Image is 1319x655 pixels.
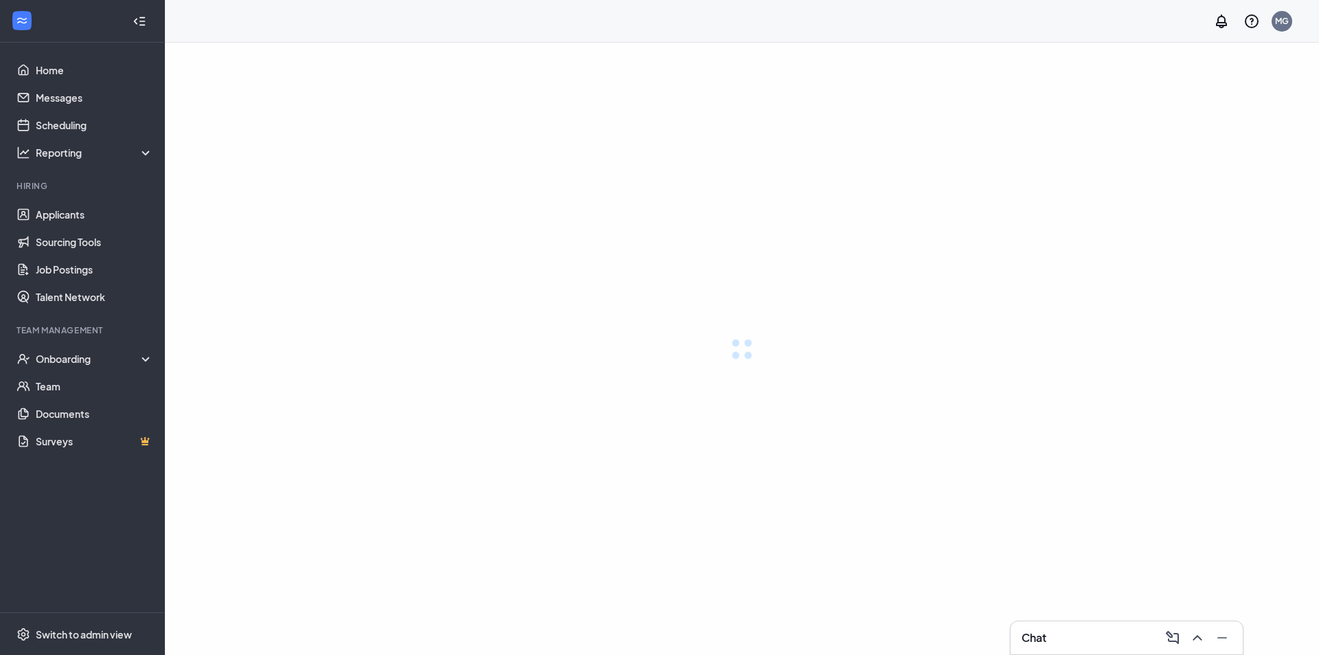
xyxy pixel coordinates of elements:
div: Reporting [36,146,154,159]
a: Scheduling [36,111,153,139]
a: Talent Network [36,283,153,311]
div: MG [1275,15,1289,27]
a: Messages [36,84,153,111]
svg: Analysis [16,146,30,159]
a: Team [36,373,153,400]
button: ComposeMessage [1160,627,1182,649]
svg: WorkstreamLogo [15,14,29,27]
svg: Minimize [1214,630,1230,646]
svg: Settings [16,628,30,641]
div: Hiring [16,180,150,192]
button: Minimize [1210,627,1232,649]
svg: ComposeMessage [1164,630,1181,646]
svg: Collapse [133,14,146,28]
a: Applicants [36,201,153,228]
h3: Chat [1022,630,1046,645]
div: Switch to admin view [36,628,132,641]
svg: Notifications [1213,13,1230,30]
svg: ChevronUp [1189,630,1206,646]
a: SurveysCrown [36,428,153,455]
a: Job Postings [36,256,153,283]
button: ChevronUp [1185,627,1207,649]
a: Documents [36,400,153,428]
svg: QuestionInfo [1243,13,1260,30]
a: Home [36,56,153,84]
svg: UserCheck [16,352,30,366]
div: Onboarding [36,352,154,366]
a: Sourcing Tools [36,228,153,256]
div: Team Management [16,324,150,336]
